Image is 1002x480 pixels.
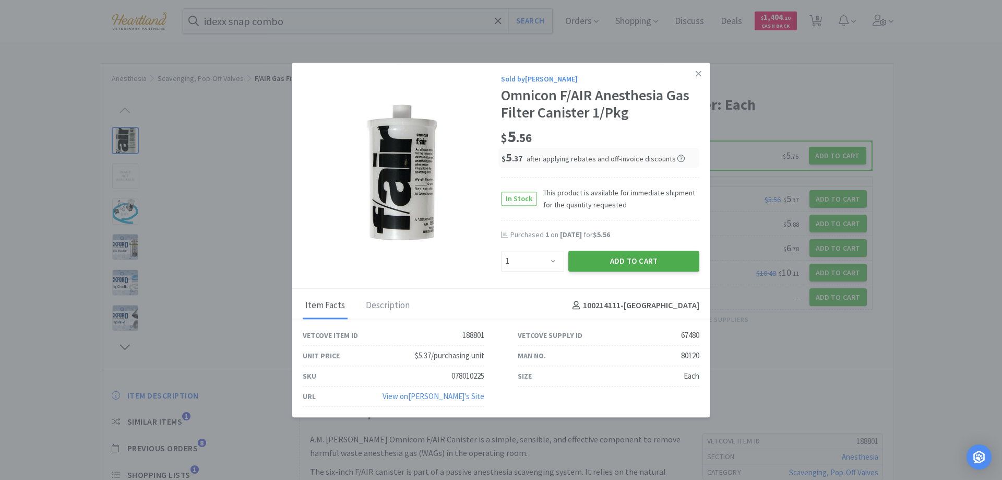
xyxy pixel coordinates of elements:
[518,330,582,341] div: Vetcove Supply ID
[568,251,699,272] button: Add to Cart
[363,293,412,319] div: Description
[502,192,536,205] span: In Stock
[462,329,484,342] div: 188801
[501,131,507,145] span: $
[560,230,582,239] span: [DATE]
[568,299,699,313] h4: 100214111 - [GEOGRAPHIC_DATA]
[510,230,699,240] div: Purchased on for
[501,126,532,147] span: 5
[501,73,699,85] div: Sold by [PERSON_NAME]
[383,391,484,401] a: View on[PERSON_NAME]'s Site
[537,188,699,211] span: This product is available for immediate shipment for the quantity requested
[545,230,549,239] span: 1
[415,349,484,362] div: $5.37/purchasing unit
[303,293,348,319] div: Item Facts
[518,370,532,382] div: Size
[501,87,699,122] div: Omnicon F/AIR Anesthesia Gas Filter Canister 1/Pkg
[303,391,316,402] div: URL
[303,370,316,382] div: SKU
[502,154,506,163] span: $
[593,230,610,239] span: $5.56
[303,330,358,341] div: Vetcove Item ID
[527,154,685,163] span: after applying rebates and off-invoice discounts
[512,154,522,163] span: . 37
[681,329,699,342] div: 67480
[451,370,484,382] div: 078010225
[303,350,340,361] div: Unit Price
[516,131,532,145] span: . 56
[518,350,546,361] div: Man No.
[681,349,699,362] div: 80120
[502,150,522,165] span: 5
[967,444,992,470] div: Open Intercom Messenger
[684,370,699,382] div: Each
[334,104,470,240] img: 95dbf253a04844bfb4a5c57a8b9f1a3b_67480.jpeg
